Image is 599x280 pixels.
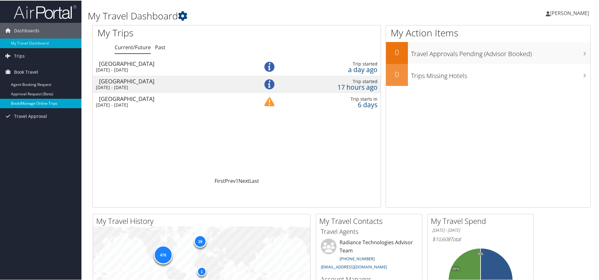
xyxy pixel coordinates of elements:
[432,227,529,233] h6: [DATE] - [DATE]
[411,46,590,58] h3: Travel Approvals Pending (Advisor Booked)
[14,48,25,63] span: Trips
[14,4,76,19] img: airportal-logo.png
[289,66,378,72] div: a day ago
[264,61,274,71] img: alert-flat-solid-info.png
[386,68,408,79] h2: 0
[289,61,378,66] div: Trip started
[99,60,248,66] div: [GEOGRAPHIC_DATA]
[97,26,256,39] h1: My Trips
[96,66,245,72] div: [DATE] - [DATE]
[289,96,378,101] div: Trip starts in
[225,177,236,184] a: Prev
[264,79,274,89] img: alert-flat-solid-info.png
[264,96,274,106] img: alert-flat-solid-caution.png
[154,245,172,264] div: 476
[321,227,417,235] h3: Travel Agents
[99,78,248,83] div: [GEOGRAPHIC_DATA]
[431,215,534,226] h2: My Travel Spend
[452,267,459,270] tspan: 35%
[289,78,378,84] div: Trip started
[321,263,387,269] a: [EMAIL_ADDRESS][DOMAIN_NAME]
[14,22,39,38] span: Dashboards
[550,9,589,16] span: [PERSON_NAME]
[96,84,245,90] div: [DATE] - [DATE]
[14,64,38,79] span: Book Travel
[194,234,206,247] div: 26
[340,255,375,261] a: [PHONE_NUMBER]
[432,235,529,242] h6: Total
[318,238,420,272] li: Radiance Technologies Advisor Team
[14,108,47,124] span: Travel Approval
[386,41,590,63] a: 0Travel Approvals Pending (Advisor Booked)
[197,266,206,276] div: 1
[115,43,151,50] a: Current/Future
[319,215,422,226] h2: My Travel Contacts
[478,251,483,255] tspan: 0%
[386,26,590,39] h1: My Action Items
[96,102,245,107] div: [DATE] - [DATE]
[289,84,378,89] div: 17 hours ago
[238,177,249,184] a: Next
[249,177,259,184] a: Last
[386,63,590,85] a: 0Trips Missing Hotels
[88,9,426,22] h1: My Travel Dashboard
[432,235,450,242] span: $10,608
[411,68,590,80] h3: Trips Missing Hotels
[386,46,408,57] h2: 0
[546,3,595,22] a: [PERSON_NAME]
[215,177,225,184] a: First
[236,177,238,184] a: 1
[96,215,310,226] h2: My Travel History
[99,95,248,101] div: [GEOGRAPHIC_DATA]
[289,101,378,107] div: 6 days
[155,43,165,50] a: Past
